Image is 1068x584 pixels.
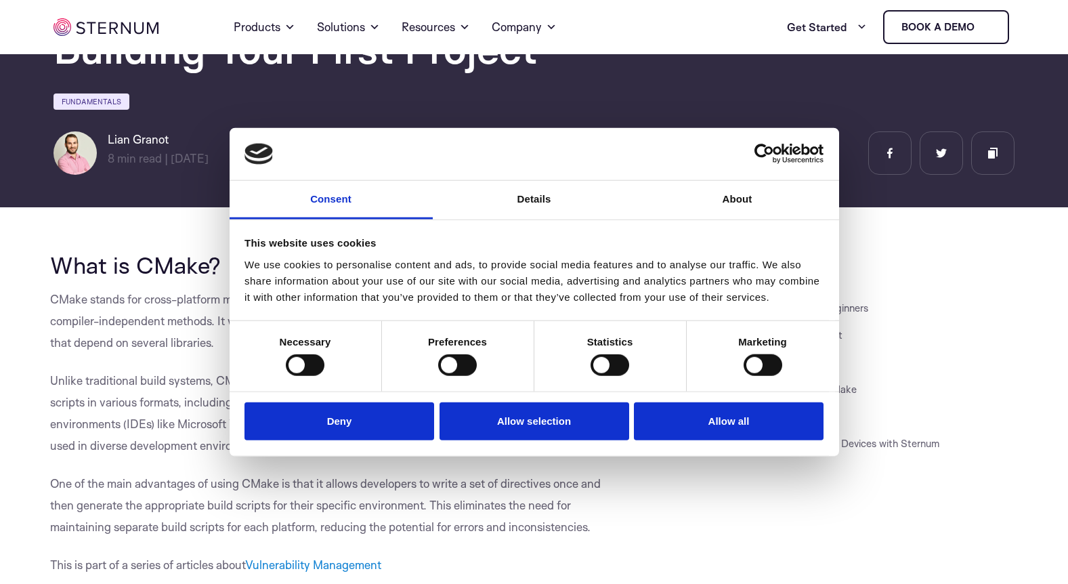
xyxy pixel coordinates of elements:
strong: Statistics [587,336,633,348]
a: Company [492,3,557,51]
h2: What is CMake? [50,252,610,278]
strong: Marketing [738,336,787,348]
div: We use cookies to personalise content and ads, to provide social media features and to analyse ou... [244,257,824,306]
a: Get Started [787,14,867,41]
span: [DATE] [171,151,209,165]
a: Consent [230,181,433,220]
img: sternum iot [54,18,158,36]
img: logo [244,143,273,165]
span: min read | [108,151,168,165]
img: Lian Granot [54,131,97,175]
h3: JUMP TO SECTION [677,245,1025,256]
strong: Preferences [428,336,487,348]
button: Allow selection [440,402,629,440]
button: Allow all [634,402,824,440]
img: sternum iot [980,22,991,33]
a: Resources [402,3,470,51]
p: CMake stands for cross-platform make. It is a tool designed to manage the build process of softwa... [50,289,610,354]
button: Deny [244,402,434,440]
h6: Lian Granot [108,131,209,148]
a: Usercentrics Cookiebot - opens in a new window [705,144,824,164]
a: Products [234,3,295,51]
p: Unlike traditional build systems, CMake does not build the software directly. Instead, it generat... [50,370,610,457]
a: Solutions [317,3,380,51]
span: This is part of a series of articles about [50,558,381,572]
a: Fundamentals [54,93,129,110]
div: This website uses cookies [244,235,824,251]
a: Book a demo [883,10,1009,44]
span: 8 [108,151,114,165]
a: Vulnerability Management [245,558,381,572]
p: One of the main advantages of using CMake is that it allows developers to write a set of directiv... [50,473,610,538]
strong: Necessary [280,336,331,348]
a: About [636,181,839,220]
a: Details [433,181,636,220]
